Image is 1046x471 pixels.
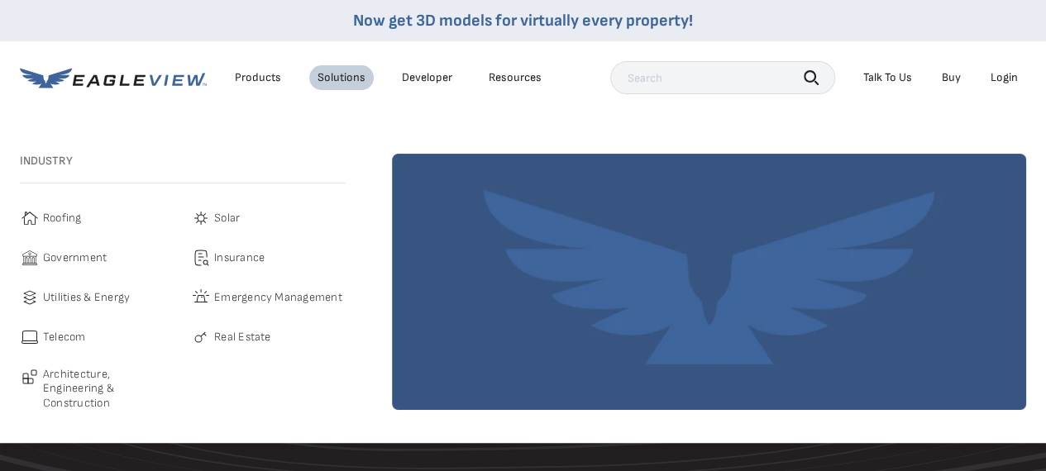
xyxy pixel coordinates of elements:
img: solutions-default-image-1.webp [392,154,1026,410]
span: Insurance [214,248,265,268]
img: telecom-icon.svg [20,327,40,347]
span: Government [43,248,107,268]
div: Solutions [318,70,365,85]
a: Telecom [20,327,174,347]
a: Solar [191,208,346,228]
span: Utilities & Energy [43,288,130,307]
div: Login [991,70,1018,85]
img: insurance-icon.svg [191,248,211,268]
img: architecture-icon.svg [20,367,40,387]
span: Architecture, Engineering & Construction [43,367,174,411]
span: Solar [214,208,240,228]
img: emergency-icon.svg [191,288,211,307]
div: Products [235,70,281,85]
span: Telecom [43,327,86,347]
a: Buy [942,70,961,85]
a: Roofing [20,208,174,228]
h3: Industry [20,154,346,169]
div: Resources [489,70,542,85]
img: solar-icon.svg [191,208,211,228]
img: roofing-icon.svg [20,208,40,228]
div: Talk To Us [863,70,912,85]
a: Architecture, Engineering & Construction [20,367,174,411]
img: real-estate-icon.svg [191,327,211,347]
input: Search [610,61,835,94]
a: Government [20,248,174,268]
span: Real Estate [214,327,271,347]
a: Real Estate [191,327,346,347]
a: Emergency Management [191,288,346,307]
a: Utilities & Energy [20,288,174,307]
a: Developer [402,70,452,85]
a: Now get 3D models for virtually every property! [353,11,693,31]
span: Emergency Management [214,288,342,307]
span: Roofing [43,208,82,228]
a: Insurance [191,248,346,268]
img: utilities-icon.svg [20,288,40,307]
img: government-icon.svg [20,248,40,268]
